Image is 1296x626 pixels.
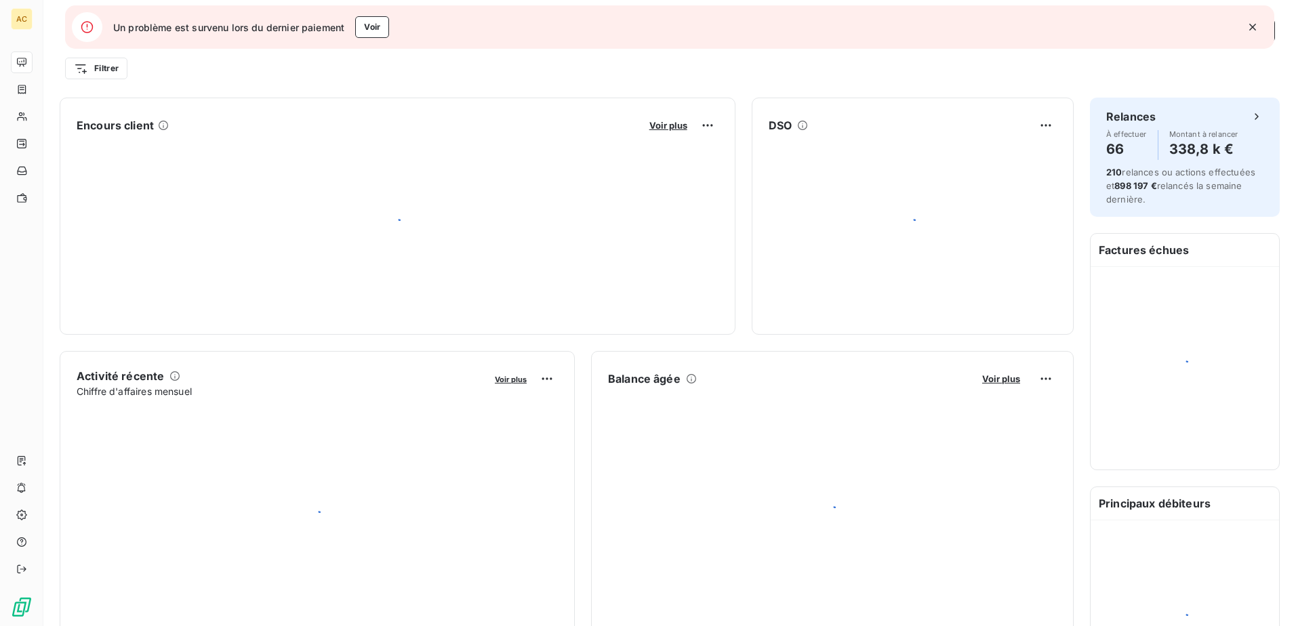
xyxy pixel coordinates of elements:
h6: Balance âgée [608,371,681,387]
button: Voir plus [491,373,531,385]
span: Chiffre d'affaires mensuel [77,384,485,398]
h6: Relances [1106,108,1156,125]
span: Voir plus [649,120,687,131]
button: Voir [355,16,389,38]
h6: DSO [769,117,792,133]
span: Voir plus [495,375,527,384]
div: AC [11,8,33,30]
h4: 338,8 k € [1169,138,1238,160]
h6: Encours client [77,117,154,133]
button: Voir plus [978,373,1024,385]
button: Voir plus [645,119,691,131]
span: 898 197 € [1114,180,1156,191]
span: Montant à relancer [1169,130,1238,138]
h6: Factures échues [1091,234,1279,266]
span: Voir plus [982,373,1020,384]
span: À effectuer [1106,130,1147,138]
span: relances ou actions effectuées et relancés la semaine dernière. [1106,167,1255,205]
h6: Principaux débiteurs [1091,487,1279,520]
h6: Activité récente [77,368,164,384]
span: Un problème est survenu lors du dernier paiement [113,20,344,35]
span: 210 [1106,167,1122,178]
h4: 66 [1106,138,1147,160]
img: Logo LeanPay [11,596,33,618]
button: Filtrer [65,58,127,79]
